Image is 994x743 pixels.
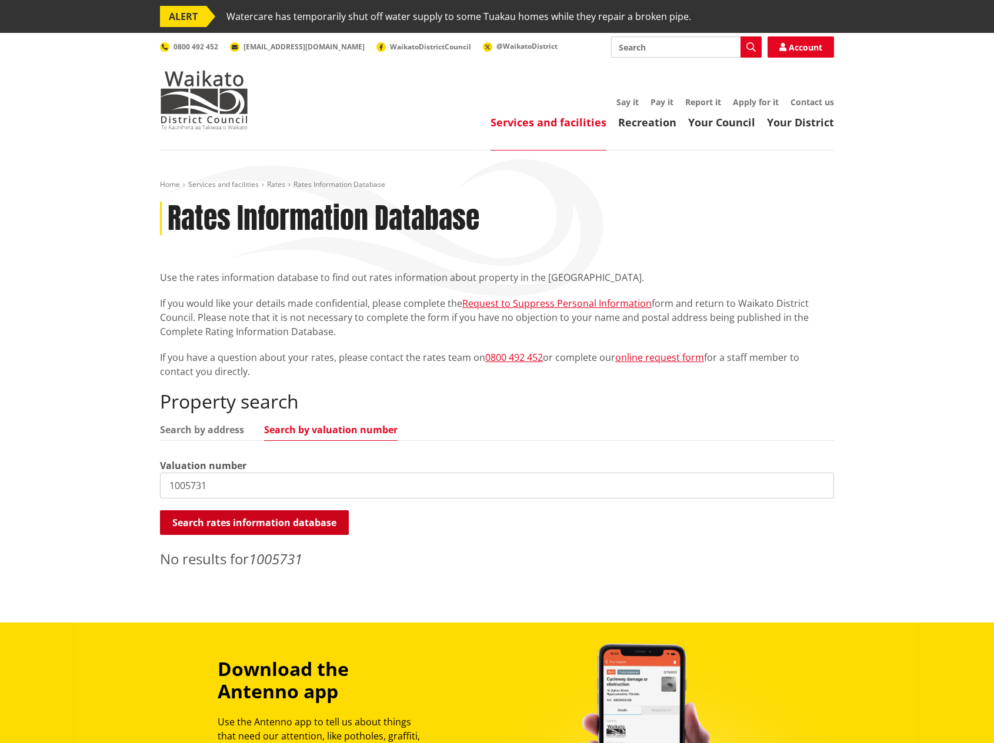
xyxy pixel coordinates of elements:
[160,42,218,52] a: 0800 492 452
[160,425,244,434] a: Search by address
[160,71,248,129] img: Waikato District Council - Te Kaunihera aa Takiwaa o Waikato
[160,296,834,339] p: If you would like your details made confidential, please complete the form and return to Waikato ...
[267,179,285,189] a: Rates
[790,96,834,108] a: Contact us
[160,510,349,535] button: Search rates information database
[611,36,762,58] input: Search input
[264,425,398,434] a: Search by valuation number
[160,180,834,190] nav: breadcrumb
[618,115,676,129] a: Recreation
[615,351,704,364] a: online request form
[390,42,471,52] span: WaikatoDistrictCouncil
[376,42,471,52] a: WaikatoDistrictCouncil
[160,6,206,27] span: ALERT
[249,549,302,568] em: 1005731
[685,96,721,108] a: Report it
[940,694,982,736] iframe: Messenger Launcher
[688,115,755,129] a: Your Council
[733,96,779,108] a: Apply for it
[616,96,639,108] a: Say it
[651,96,673,108] a: Pay it
[160,458,246,473] label: Valuation number
[485,351,543,364] a: 0800 492 452
[174,42,218,52] span: 0800 492 452
[483,41,558,51] a: @WaikatoDistrict
[491,115,606,129] a: Services and facilities
[767,115,834,129] a: Your District
[230,42,365,52] a: [EMAIL_ADDRESS][DOMAIN_NAME]
[188,179,259,189] a: Services and facilities
[160,270,834,285] p: Use the rates information database to find out rates information about property in the [GEOGRAPHI...
[226,6,691,27] span: Watercare has temporarily shut off water supply to some Tuakau homes while they repair a broken p...
[160,390,834,413] h2: Property search
[244,42,365,52] span: [EMAIL_ADDRESS][DOMAIN_NAME]
[168,202,479,236] h1: Rates Information Database
[462,297,652,310] a: Request to Suppress Personal Information
[768,36,834,58] a: Account
[160,350,834,379] p: If you have a question about your rates, please contact the rates team on or complete our for a s...
[293,179,385,189] span: Rates Information Database
[160,473,834,498] input: e.g. 03920/020.01A
[160,548,834,570] p: No results for
[160,179,180,189] a: Home
[496,41,558,51] span: @WaikatoDistrict
[218,658,431,703] h3: Download the Antenno app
